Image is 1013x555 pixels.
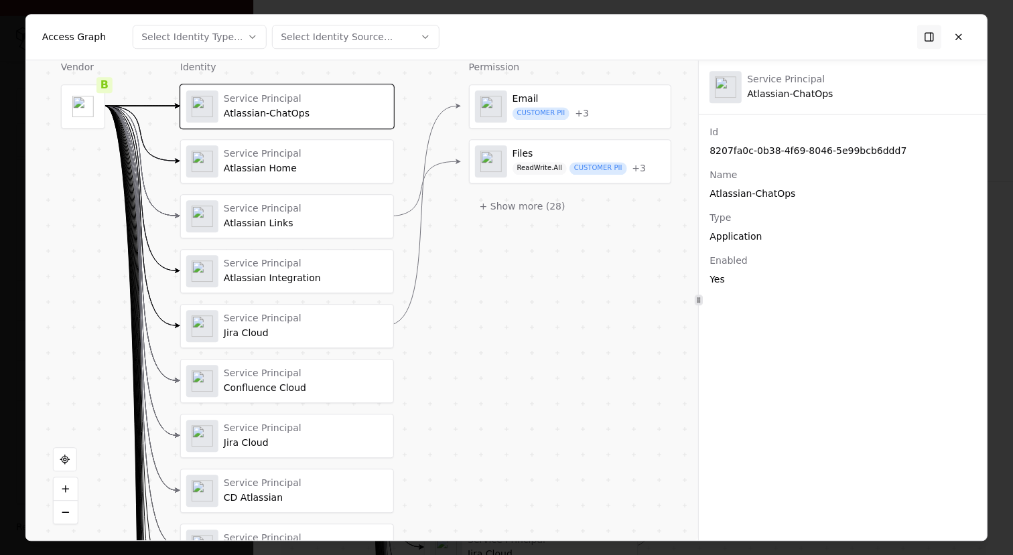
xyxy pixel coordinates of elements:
div: Service Principal [224,93,310,105]
div: Email [513,93,589,105]
div: Service Principal [224,368,306,380]
div: Atlassian Integration [224,258,321,284]
div: Service Principal [224,148,301,160]
div: Service Principal [224,313,301,325]
button: Select Identity Source... [272,25,440,49]
div: Service Principal [224,203,301,215]
div: + 3 [575,108,589,120]
button: Select Identity Type... [133,25,267,49]
div: Identity [180,60,394,74]
div: CD Atlassian [224,477,301,503]
div: Atlassian-ChatOps [710,187,976,200]
div: Atlassian-ChatOps [224,93,310,119]
div: CUSTOMER PII [513,107,570,120]
div: Service Principal [224,477,301,489]
button: +3 [575,108,589,120]
div: Yes [710,272,976,286]
div: ReadWrite.All [513,162,567,175]
div: Name [710,168,976,181]
button: +3 [632,163,646,175]
div: Atlassian Links [224,203,301,229]
div: Enabled [710,254,976,267]
div: Atlassian Home [224,148,301,174]
div: Service Principal [224,422,301,434]
div: Service Principal [747,74,833,86]
div: Service Principal [224,258,321,270]
div: Type [710,211,976,224]
div: Service Principal [224,532,341,544]
div: Select Identity Type... [141,30,243,44]
div: Confluence Cloud [224,368,306,394]
div: 8207fa0c-0b38-4f69-8046-5e99bcb6ddd7 [710,144,976,157]
button: + Show more (28) [469,194,576,218]
div: Select Identity Source... [281,30,393,44]
div: CUSTOMER PII [569,162,627,175]
div: Jira Cloud [224,313,301,339]
div: + 3 [632,163,646,175]
div: Id [710,125,976,139]
div: Jira Cloud [224,422,301,449]
img: entra [715,76,736,98]
div: Access Graph [42,30,106,44]
div: B [96,77,113,93]
div: Permission [469,60,671,74]
div: Files [513,148,646,160]
div: Atlassian-ChatOps [747,74,833,100]
div: Vendor [61,60,105,74]
div: Application [710,230,976,243]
